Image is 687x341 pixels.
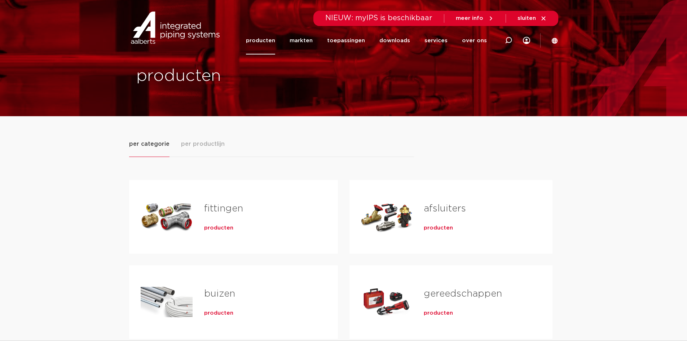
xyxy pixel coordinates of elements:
span: per productlijn [181,140,225,148]
h1: producten [136,65,340,88]
span: sluiten [518,16,536,21]
a: buizen [204,289,235,298]
a: producten [246,27,275,54]
a: gereedschappen [424,289,502,298]
span: NIEUW: myIPS is beschikbaar [325,14,432,22]
a: producten [204,310,233,317]
nav: Menu [246,27,487,54]
a: meer info [456,15,494,22]
a: fittingen [204,204,243,213]
a: sluiten [518,15,547,22]
a: markten [290,27,313,54]
a: services [424,27,448,54]
a: toepassingen [327,27,365,54]
a: afsluiters [424,204,466,213]
a: producten [204,224,233,232]
a: over ons [462,27,487,54]
span: meer info [456,16,483,21]
a: producten [424,224,453,232]
span: per categorie [129,140,169,148]
a: producten [424,310,453,317]
a: downloads [379,27,410,54]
